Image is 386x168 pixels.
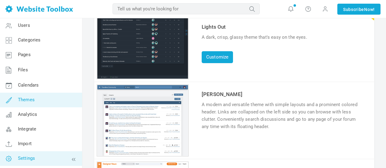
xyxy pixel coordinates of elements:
[18,97,35,102] span: Themes
[202,101,363,130] div: A modern and versatile theme with simple layouts and a prominent colored header. Links are collap...
[18,23,30,28] span: Users
[97,85,188,156] img: angela_thumb.jpg
[202,91,242,97] a: [PERSON_NAME]
[200,22,365,32] td: Lights Out
[97,8,188,79] img: lightsout_thumb.jpg
[18,155,35,161] span: Settings
[337,4,381,15] a: SubscribeNow!
[18,82,39,88] span: Calendars
[113,3,260,14] input: Tell us what you're looking for
[18,126,36,132] span: Integrate
[364,6,375,13] span: Now!
[18,52,31,57] span: Pages
[202,34,363,41] div: A dark, crisp, glassy theme that's easy on the eyes.
[18,141,32,146] span: Import
[18,37,41,43] span: Categories
[97,152,188,157] a: Preview theme
[18,112,37,117] span: Analytics
[97,74,188,80] a: Customize theme
[202,51,233,63] a: Customize
[18,67,28,73] span: Files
